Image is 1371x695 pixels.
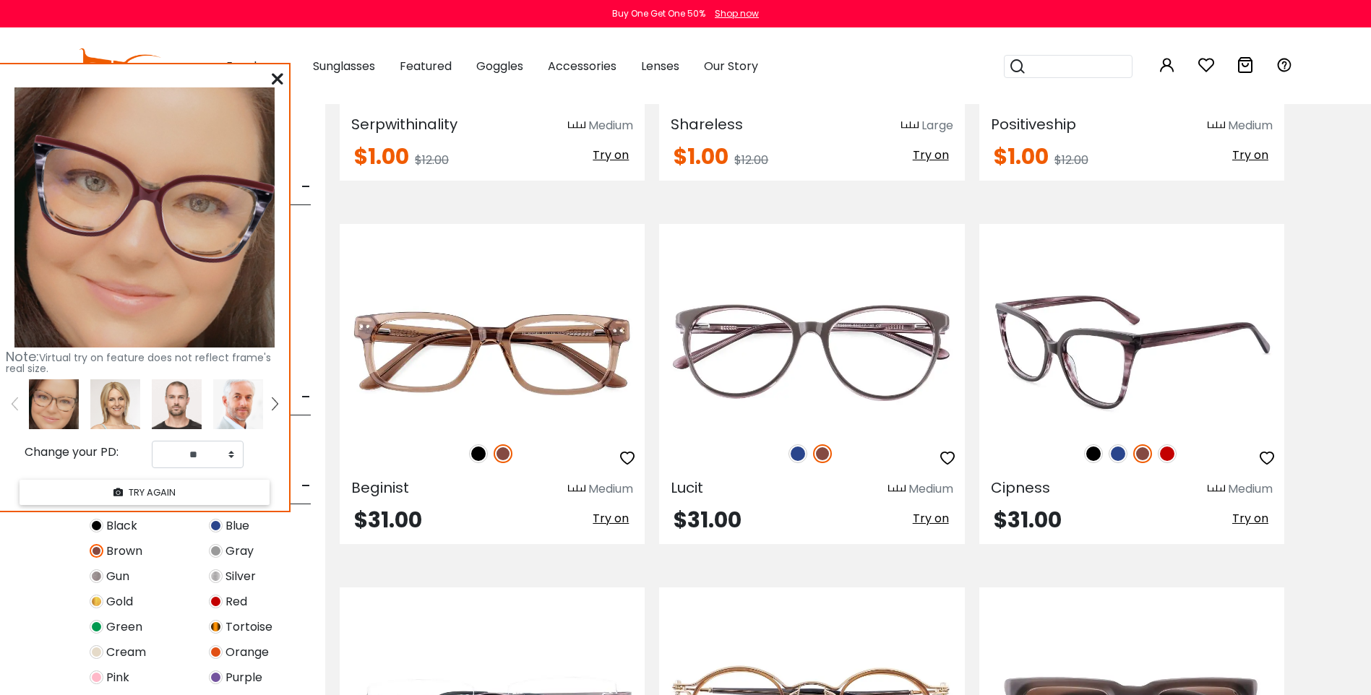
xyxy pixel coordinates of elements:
img: size ruler [1208,484,1225,495]
span: Cream [106,644,146,661]
img: Green [90,620,103,634]
img: Red [1158,444,1177,463]
img: Brown [494,444,512,463]
span: $31.00 [354,504,422,535]
button: TRY AGAIN [20,480,270,505]
span: $31.00 [674,504,742,535]
span: Pink [106,669,129,686]
span: Sunglasses [313,58,375,74]
span: $1.00 [994,141,1049,172]
span: - [301,170,311,204]
span: $31.00 [994,504,1062,535]
span: Black [106,517,137,535]
button: Try on [1228,146,1273,165]
img: Brown [1133,444,1152,463]
span: Gold [106,593,133,610]
img: size ruler [568,484,585,495]
img: Pink [90,670,103,684]
span: Our Story [704,58,758,74]
div: Medium [588,117,633,134]
div: Medium [1228,117,1273,134]
span: Serpwithinality [351,114,457,134]
span: Green [106,618,142,636]
span: Try on [913,147,949,163]
img: size ruler [888,484,906,495]
button: Try on [908,146,953,165]
span: Tortoise [225,618,272,636]
span: Accessories [548,58,616,74]
span: $12.00 [734,152,768,168]
img: right.png [272,397,278,410]
span: Note: [6,347,39,366]
img: size ruler [901,121,919,131]
button: Try on [588,146,633,165]
button: Try on [1228,509,1273,528]
span: Beginist [351,478,409,498]
span: Silver [225,568,256,585]
img: Purple [209,670,223,684]
span: Positiveship [991,114,1076,134]
span: Lucit [671,478,703,498]
span: Red [225,593,247,610]
img: Tortoise [209,620,223,634]
img: Brown Beginist - Acetate ,Universal Bridge Fit [340,276,645,428]
img: original.png [1,111,291,298]
a: Brown Lucit - Acetate ,Universal Bridge Fit [659,276,964,428]
img: Orange [209,645,223,659]
span: Try on [913,510,949,527]
a: Shop now [708,7,759,20]
span: Try on [1232,147,1268,163]
img: zGe0YQAAAAGSURBVAMAaWzecYk4SJgAAAAASUVORK5CYII= [14,87,275,347]
img: Gold [90,595,103,608]
span: Brown [106,543,142,560]
span: Orange [225,644,269,661]
img: zGe0YQAAAAGSURBVAMAaWzecYk4SJgAAAAASUVORK5CYII= [29,379,79,429]
img: Blue [209,519,223,532]
img: Blue [1109,444,1127,463]
span: Goggles [476,58,523,74]
div: Buy One Get One 50% [612,7,705,20]
span: Try on [593,510,629,527]
span: Try on [1232,510,1268,527]
span: Try on [593,147,629,163]
span: Shareless [671,114,743,134]
a: Brown Cipness - Acetate ,Universal Bridge Fit [979,276,1284,428]
span: Virtual try on feature does not reflect frame's real size. [6,350,271,376]
span: $12.00 [1054,152,1088,168]
span: Featured [400,58,452,74]
div: Large [921,117,953,134]
div: Medium [588,480,633,498]
span: Gray [225,543,254,560]
img: Blue [788,444,807,463]
span: Gun [106,568,129,585]
img: Black [90,519,103,532]
img: size ruler [568,121,585,131]
img: left.png [12,397,17,410]
img: Brown [813,444,832,463]
img: Silver [209,569,223,583]
img: tryonModel7.png [90,379,140,429]
span: Cipness [991,478,1050,498]
span: $12.00 [415,152,449,168]
span: $1.00 [354,141,409,172]
img: tryonModel5.png [152,379,202,429]
img: Brown [90,544,103,558]
img: abbeglasses.com [79,48,197,85]
div: Medium [1228,480,1273,498]
img: Gray [209,544,223,558]
span: Blue [225,517,249,535]
span: $1.00 [674,141,729,172]
span: Purple [225,669,262,686]
button: Try on [588,509,633,528]
button: Try on [908,509,953,528]
div: Shop now [715,7,759,20]
img: Cream [90,645,103,659]
img: size ruler [1208,121,1225,131]
span: - [301,469,311,504]
span: Lenses [641,58,679,74]
img: tryonModel8.png [213,379,263,429]
span: - [301,380,311,415]
img: Gun [90,569,103,583]
img: Black [1084,444,1103,463]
